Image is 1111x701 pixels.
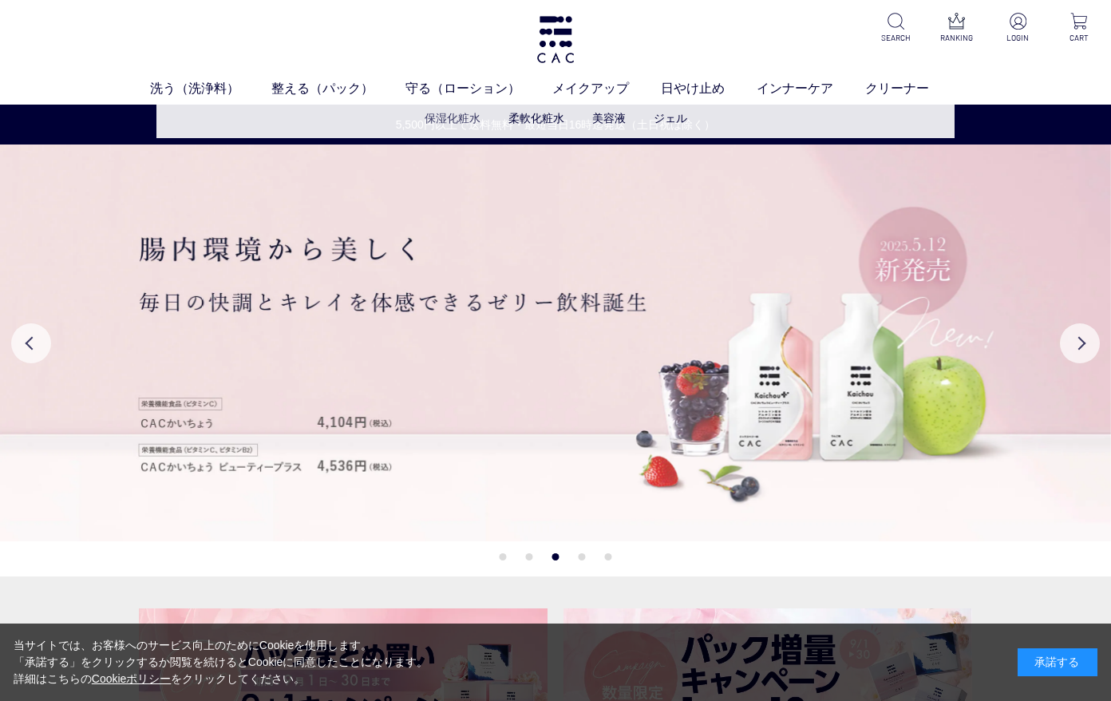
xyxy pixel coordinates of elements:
p: SEARCH [876,32,915,44]
button: 3 of 5 [552,553,559,560]
a: LOGIN [998,13,1038,44]
div: 当サイトでは、お客様へのサービス向上のためにCookieを使用します。 「承諾する」をクリックするか閲覧を続けるとCookieに同意したことになります。 詳細はこちらの をクリックしてください。 [14,637,429,687]
a: 5,500円以上で送料無料・最短当日16時迄発送（土日祝は除く） [1,117,1110,133]
button: 5 of 5 [605,553,612,560]
a: 整える（パック） [271,79,405,98]
a: 美容液 [592,112,626,125]
button: 2 of 5 [526,553,533,560]
a: 柔軟化粧水 [508,112,564,125]
a: Cookieポリシー [92,672,172,685]
p: RANKING [937,32,976,44]
a: SEARCH [876,13,915,44]
button: Next [1060,323,1100,363]
a: 日やけ止め [661,79,757,98]
button: Previous [11,323,51,363]
a: ジェル [654,112,687,125]
a: CART [1059,13,1098,44]
button: 1 of 5 [500,553,507,560]
a: RANKING [937,13,976,44]
a: メイクアップ [552,79,661,98]
a: 守る（ローション） [405,79,552,98]
a: クリーナー [865,79,961,98]
p: LOGIN [998,32,1038,44]
a: 保湿化粧水 [425,112,480,125]
a: 洗う（洗浄料） [150,79,271,98]
p: CART [1059,32,1098,44]
img: logo [535,16,576,63]
div: 承諾する [1018,648,1097,676]
a: インナーケア [757,79,865,98]
button: 4 of 5 [579,553,586,560]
